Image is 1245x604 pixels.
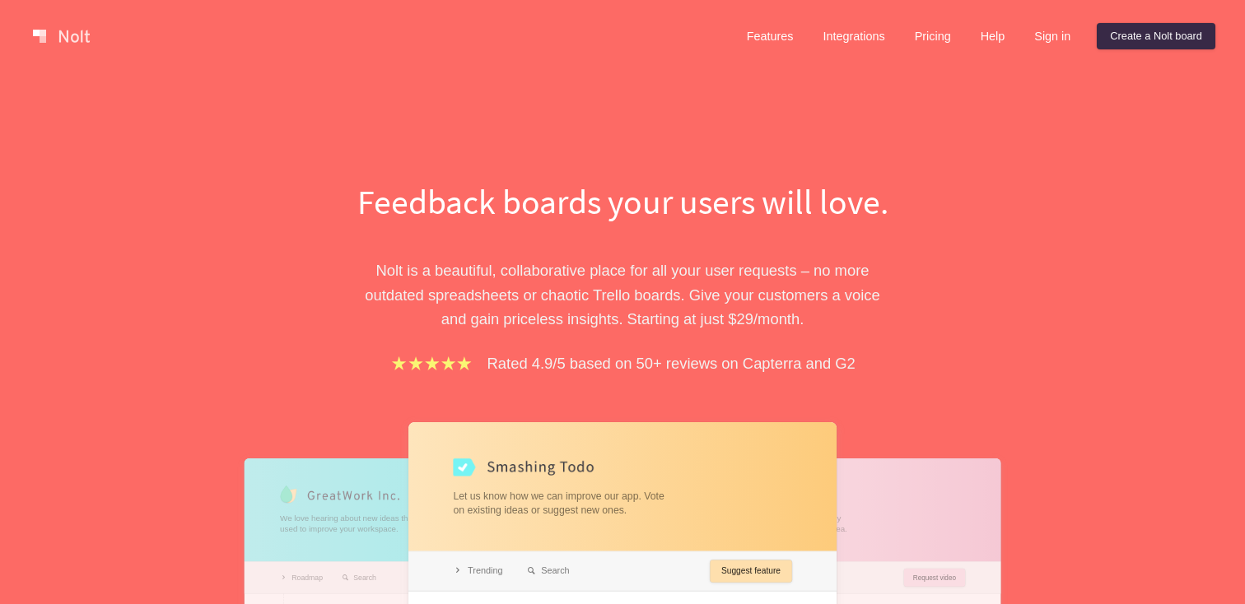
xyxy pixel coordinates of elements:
[338,258,907,331] p: Nolt is a beautiful, collaborative place for all your user requests – no more outdated spreadshee...
[1097,23,1215,49] a: Create a Nolt board
[389,354,473,373] img: stars.b067e34983.png
[902,23,964,49] a: Pricing
[338,178,907,225] h1: Feedback boards your users will love.
[1021,23,1084,49] a: Sign in
[809,23,898,49] a: Integrations
[487,351,856,375] p: Rated 4.9/5 based on 50+ reviews on Capterra and G2
[968,23,1019,49] a: Help
[734,23,807,49] a: Features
